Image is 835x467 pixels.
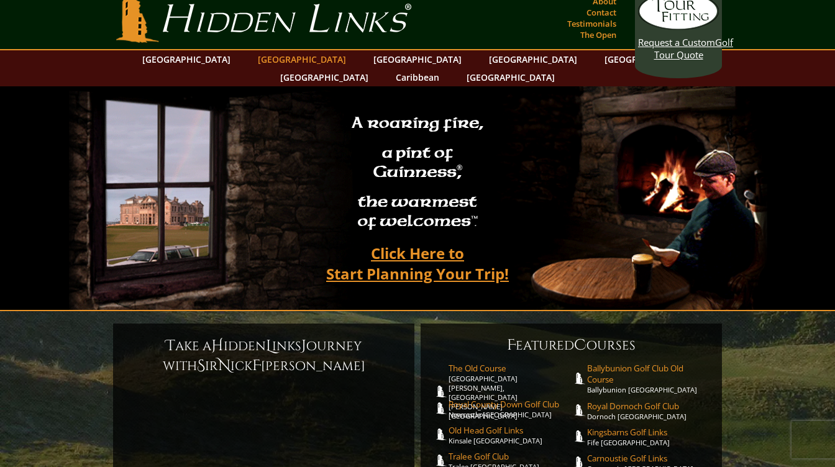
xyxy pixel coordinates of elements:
[638,36,715,48] span: Request a Custom
[449,363,572,374] span: The Old Course
[483,50,583,68] a: [GEOGRAPHIC_DATA]
[587,401,710,412] span: Royal Dornoch Golf Club
[449,425,572,436] span: Old Head Golf Links
[390,68,445,86] a: Caribbean
[125,336,402,376] h6: ake a idden inks ourney with ir ick [PERSON_NAME]
[587,363,710,385] span: Ballybunion Golf Club Old Course
[449,399,572,410] span: Royal County Down Golf Club
[587,401,710,421] a: Royal Dornoch Golf ClubDornoch [GEOGRAPHIC_DATA]
[197,356,205,376] span: S
[367,50,468,68] a: [GEOGRAPHIC_DATA]
[344,108,491,238] h2: A roaring fire, a pint of Guinness , the warmest of welcomes™.
[574,335,586,355] span: C
[449,363,572,420] a: The Old Course[GEOGRAPHIC_DATA][PERSON_NAME], [GEOGRAPHIC_DATA][PERSON_NAME] [GEOGRAPHIC_DATA]
[433,335,710,355] h6: eatured ourses
[564,15,619,32] a: Testimonials
[449,399,572,419] a: Royal County Down Golf ClubNewcastle [GEOGRAPHIC_DATA]
[449,425,572,445] a: Old Head Golf LinksKinsale [GEOGRAPHIC_DATA]
[577,26,619,43] a: The Open
[587,363,710,394] a: Ballybunion Golf Club Old CourseBallybunion [GEOGRAPHIC_DATA]
[587,427,710,447] a: Kingsbarns Golf LinksFife [GEOGRAPHIC_DATA]
[460,68,561,86] a: [GEOGRAPHIC_DATA]
[598,50,699,68] a: [GEOGRAPHIC_DATA]
[211,336,224,356] span: H
[252,356,261,376] span: F
[587,453,710,464] span: Carnoustie Golf Links
[507,335,516,355] span: F
[583,4,619,21] a: Contact
[301,336,306,356] span: J
[218,356,230,376] span: N
[252,50,352,68] a: [GEOGRAPHIC_DATA]
[136,50,237,68] a: [GEOGRAPHIC_DATA]
[449,451,572,462] span: Tralee Golf Club
[314,238,521,288] a: Click Here toStart Planning Your Trip!
[587,427,710,438] span: Kingsbarns Golf Links
[166,336,175,356] span: T
[266,336,272,356] span: L
[274,68,375,86] a: [GEOGRAPHIC_DATA]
